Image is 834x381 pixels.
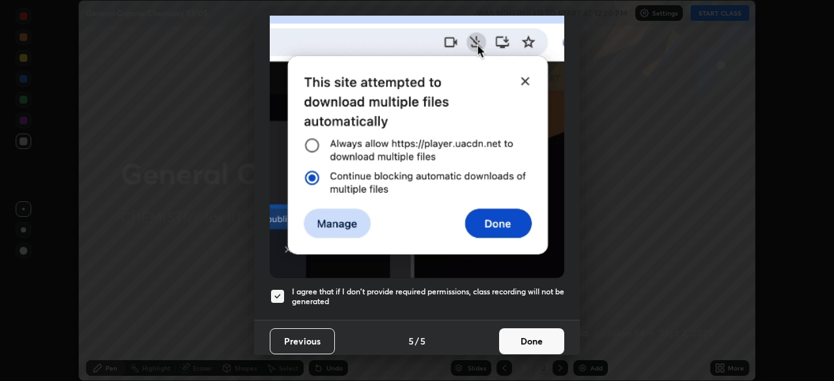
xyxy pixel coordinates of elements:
h4: 5 [420,334,425,348]
h4: 5 [409,334,414,348]
button: Done [499,328,564,354]
h4: / [415,334,419,348]
h5: I agree that if I don't provide required permissions, class recording will not be generated [292,287,564,307]
button: Previous [270,328,335,354]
